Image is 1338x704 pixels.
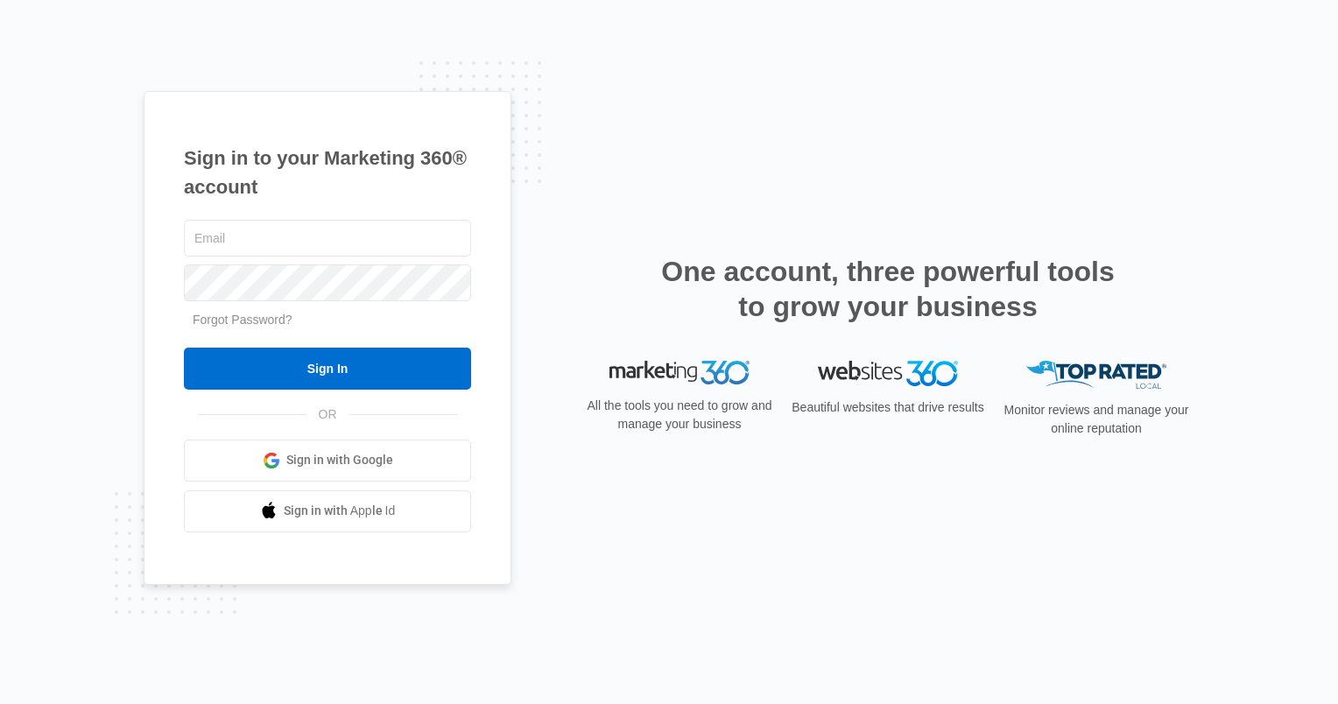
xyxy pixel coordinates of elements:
[184,220,471,257] input: Email
[284,502,396,520] span: Sign in with Apple Id
[581,397,778,433] p: All the tools you need to grow and manage your business
[184,144,471,201] h1: Sign in to your Marketing 360® account
[286,451,393,469] span: Sign in with Google
[998,401,1194,438] p: Monitor reviews and manage your online reputation
[609,361,750,385] img: Marketing 360
[656,254,1120,324] h2: One account, three powerful tools to grow your business
[184,440,471,482] a: Sign in with Google
[184,348,471,390] input: Sign In
[818,361,958,386] img: Websites 360
[790,398,986,417] p: Beautiful websites that drive results
[184,490,471,532] a: Sign in with Apple Id
[193,313,292,327] a: Forgot Password?
[1026,361,1166,390] img: Top Rated Local
[306,405,349,424] span: OR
